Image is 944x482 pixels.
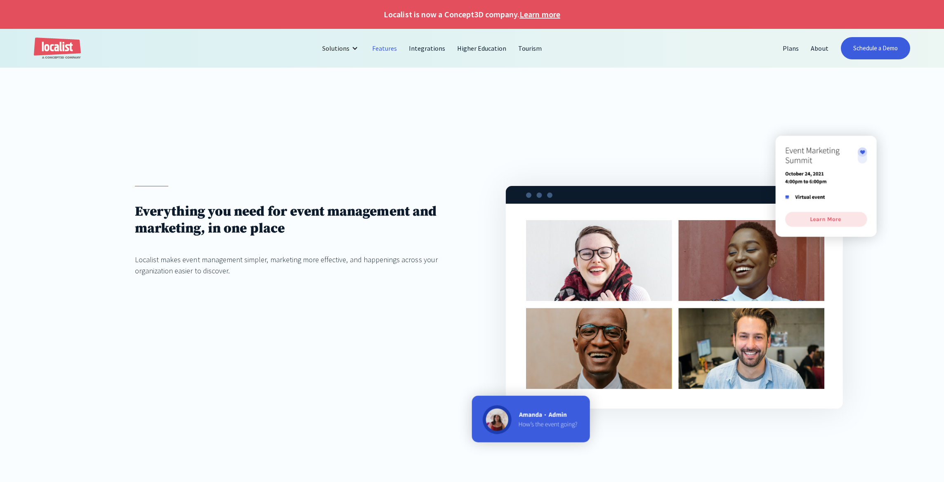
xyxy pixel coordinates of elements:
[451,38,513,58] a: Higher Education
[34,38,81,59] a: home
[135,203,438,237] h1: Everything you need for event management and marketing, in one place
[366,38,403,58] a: Features
[841,37,911,59] a: Schedule a Demo
[777,38,805,58] a: Plans
[512,38,548,58] a: Tourism
[805,38,834,58] a: About
[403,38,451,58] a: Integrations
[519,8,560,21] a: Learn more
[135,254,438,276] div: Localist makes event management simpler, marketing more effective, and happenings across your org...
[322,43,349,53] div: Solutions
[316,38,366,58] div: Solutions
